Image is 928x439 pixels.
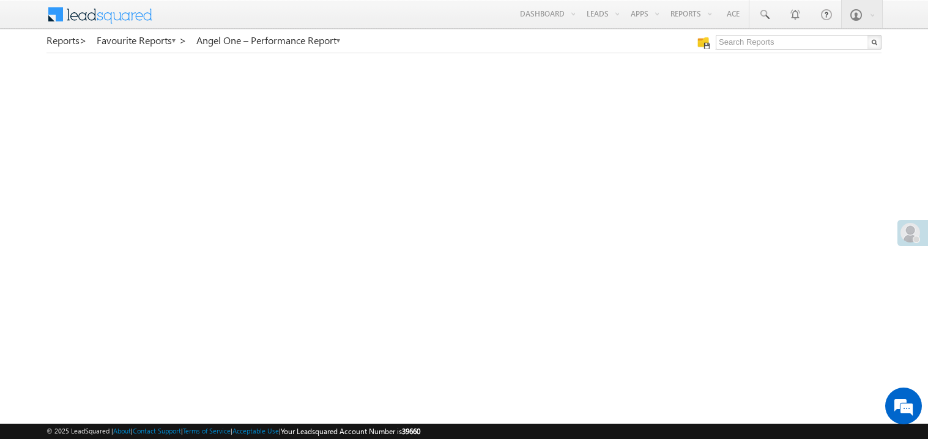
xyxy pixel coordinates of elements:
[716,35,882,50] input: Search Reports
[80,33,87,47] span: >
[402,427,420,436] span: 39660
[46,35,87,46] a: Reports>
[697,37,710,49] img: Manage all your saved reports!
[196,35,341,46] a: Angel One – Performance Report
[183,427,231,435] a: Terms of Service
[232,427,279,435] a: Acceptable Use
[281,427,420,436] span: Your Leadsquared Account Number is
[113,427,131,435] a: About
[46,426,420,437] span: © 2025 LeadSquared | | | | |
[179,33,187,47] span: >
[133,427,181,435] a: Contact Support
[97,35,187,46] a: Favourite Reports >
